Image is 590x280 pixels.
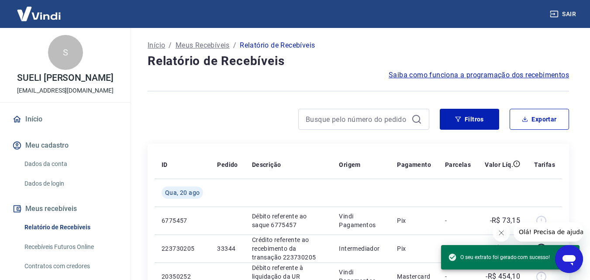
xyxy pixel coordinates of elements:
p: Descrição [252,160,281,169]
p: Débito referente ao saque 6775457 [252,212,325,229]
a: Contratos com credores [21,257,120,275]
p: Valor Líq. [485,160,513,169]
iframe: Fechar mensagem [493,224,510,242]
p: Pix [397,244,431,253]
input: Busque pelo número do pedido [306,113,408,126]
h4: Relatório de Recebíveis [148,52,569,70]
button: Exportar [510,109,569,130]
a: Meus Recebíveis [176,40,230,51]
p: ID [162,160,168,169]
button: Meus recebíveis [10,199,120,218]
p: SUELI [PERSON_NAME] [17,73,114,83]
p: Pedido [217,160,238,169]
p: Relatório de Recebíveis [240,40,315,51]
a: Dados de login [21,175,120,193]
a: Início [10,110,120,129]
p: -R$ 73,15 [490,215,521,226]
p: [EMAIL_ADDRESS][DOMAIN_NAME] [17,86,114,95]
img: Vindi [10,0,67,27]
a: Saiba como funciona a programação dos recebimentos [389,70,569,80]
iframe: Botão para abrir a janela de mensagens [555,245,583,273]
p: Pix [397,216,431,225]
p: 1/1 [445,244,471,253]
p: 33344 [217,244,238,253]
button: Sair [548,6,580,22]
span: Olá! Precisa de ajuda? [5,6,73,13]
p: Pagamento [397,160,431,169]
p: Intermediador [339,244,383,253]
p: Vindi Pagamentos [339,212,383,229]
div: S [48,35,83,70]
span: O seu extrato foi gerado com sucesso! [448,253,550,262]
p: / [169,40,172,51]
p: Origem [339,160,360,169]
span: Qua, 20 ago [165,188,200,197]
a: Relatório de Recebíveis [21,218,120,236]
p: Parcelas [445,160,471,169]
p: - [445,216,471,225]
p: Crédito referente ao recebimento da transação 223730205 [252,235,325,262]
p: 6775457 [162,216,203,225]
a: Dados da conta [21,155,120,173]
p: R$ 73,15 [492,243,520,254]
a: Recebíveis Futuros Online [21,238,120,256]
p: / [233,40,236,51]
button: Meu cadastro [10,136,120,155]
button: Filtros [440,109,499,130]
iframe: Mensagem da empresa [514,222,583,242]
p: 223730205 [162,244,203,253]
a: Início [148,40,165,51]
p: Tarifas [534,160,555,169]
